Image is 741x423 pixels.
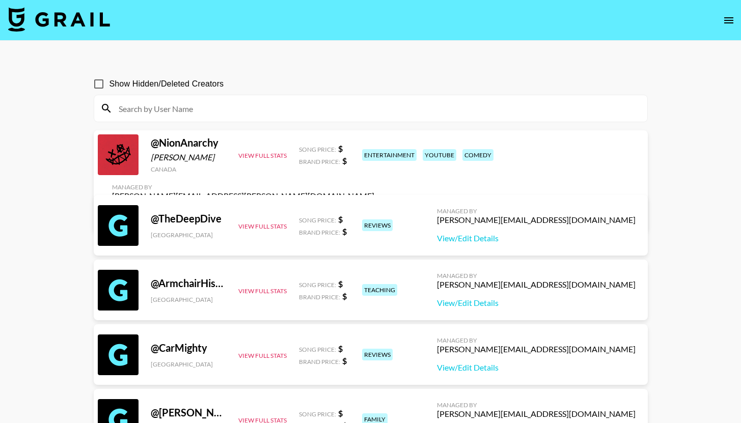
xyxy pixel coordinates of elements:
[299,281,336,289] span: Song Price:
[437,336,636,344] div: Managed By
[151,406,226,419] div: @ [PERSON_NAME]
[299,293,340,301] span: Brand Price:
[338,408,343,418] strong: $
[151,212,226,225] div: @ TheDeepDive
[437,362,636,373] a: View/Edit Details
[112,191,374,201] div: [PERSON_NAME][EMAIL_ADDRESS][PERSON_NAME][DOMAIN_NAME]
[719,10,739,31] button: open drawer
[342,227,347,236] strong: $
[8,7,110,32] img: Grail Talent
[299,229,340,236] span: Brand Price:
[362,219,393,231] div: reviews
[238,222,287,230] button: View Full Stats
[338,214,343,224] strong: $
[437,207,636,215] div: Managed By
[338,144,343,153] strong: $
[437,409,636,419] div: [PERSON_NAME][EMAIL_ADDRESS][DOMAIN_NAME]
[151,342,226,354] div: @ CarMighty
[299,158,340,165] span: Brand Price:
[362,284,397,296] div: teaching
[338,344,343,353] strong: $
[342,356,347,365] strong: $
[151,136,226,149] div: @ NionAnarchy
[238,287,287,295] button: View Full Stats
[342,156,347,165] strong: $
[362,149,417,161] div: entertainment
[437,215,636,225] div: [PERSON_NAME][EMAIL_ADDRESS][DOMAIN_NAME]
[299,146,336,153] span: Song Price:
[462,149,493,161] div: comedy
[299,346,336,353] span: Song Price:
[238,152,287,159] button: View Full Stats
[151,231,226,239] div: [GEOGRAPHIC_DATA]
[151,152,226,162] div: [PERSON_NAME]
[109,78,224,90] span: Show Hidden/Deleted Creators
[299,410,336,418] span: Song Price:
[423,149,456,161] div: youtube
[151,165,226,173] div: Canada
[437,401,636,409] div: Managed By
[437,344,636,354] div: [PERSON_NAME][EMAIL_ADDRESS][DOMAIN_NAME]
[338,279,343,289] strong: $
[113,100,641,117] input: Search by User Name
[151,277,226,290] div: @ ArmchairHistorian
[238,352,287,359] button: View Full Stats
[299,358,340,365] span: Brand Price:
[112,183,374,191] div: Managed By
[437,233,636,243] a: View/Edit Details
[299,216,336,224] span: Song Price:
[437,298,636,308] a: View/Edit Details
[151,296,226,303] div: [GEOGRAPHIC_DATA]
[362,349,393,360] div: reviews
[151,360,226,368] div: [GEOGRAPHIC_DATA]
[342,291,347,301] strong: $
[437,272,636,279] div: Managed By
[437,279,636,290] div: [PERSON_NAME][EMAIL_ADDRESS][DOMAIN_NAME]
